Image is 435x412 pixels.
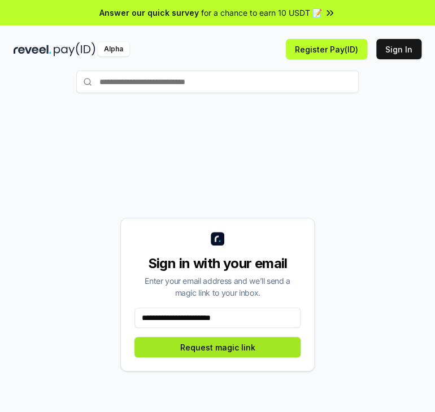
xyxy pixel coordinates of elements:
[211,232,224,246] img: logo_small
[134,337,301,357] button: Request magic link
[99,7,199,19] span: Answer our quick survey
[134,275,301,299] div: Enter your email address and we’ll send a magic link to your inbox.
[134,255,301,273] div: Sign in with your email
[14,42,51,56] img: reveel_dark
[54,42,95,56] img: pay_id
[98,42,129,56] div: Alpha
[201,7,322,19] span: for a chance to earn 10 USDT 📝
[376,39,421,59] button: Sign In
[286,39,367,59] button: Register Pay(ID)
